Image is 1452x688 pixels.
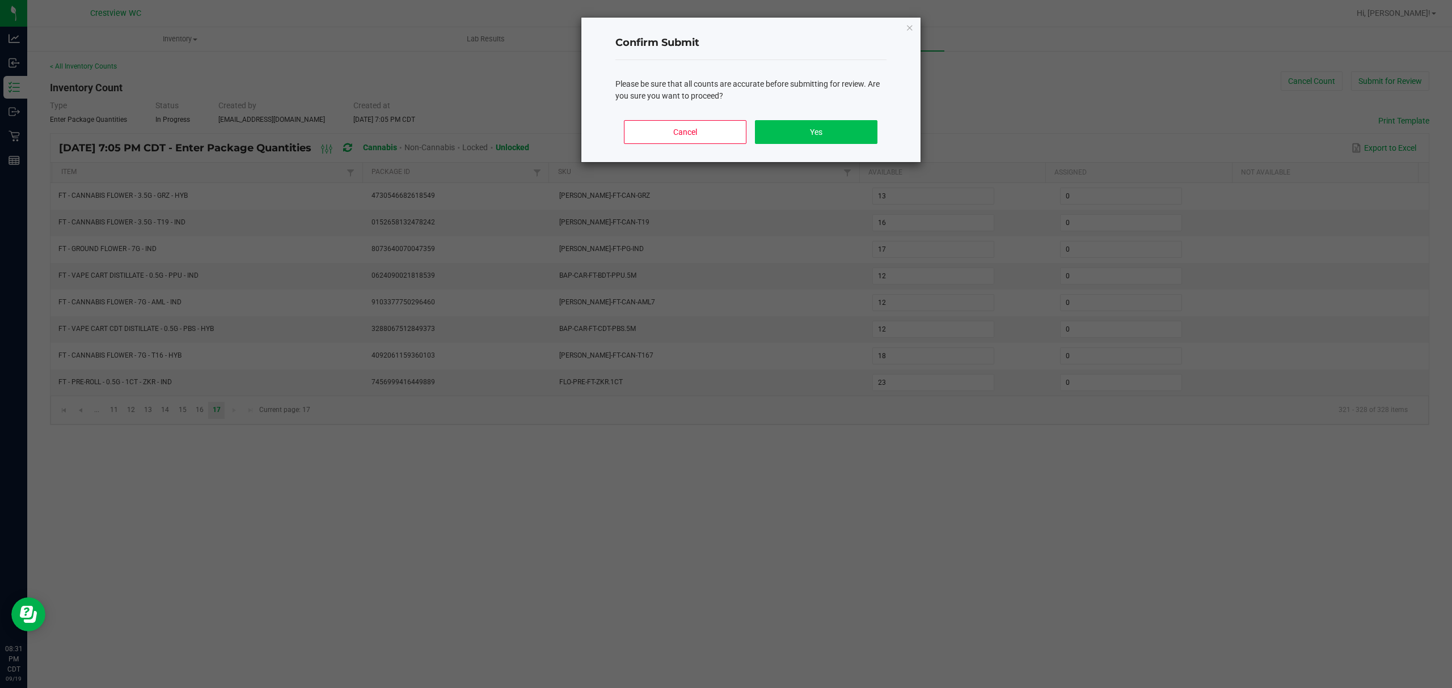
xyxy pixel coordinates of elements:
button: Yes [755,120,877,144]
h4: Confirm Submit [615,36,887,50]
button: Close [906,20,914,34]
div: Please be sure that all counts are accurate before submitting for review. Are you sure you want t... [615,78,887,102]
iframe: Resource center [11,597,45,631]
button: Cancel [624,120,746,144]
